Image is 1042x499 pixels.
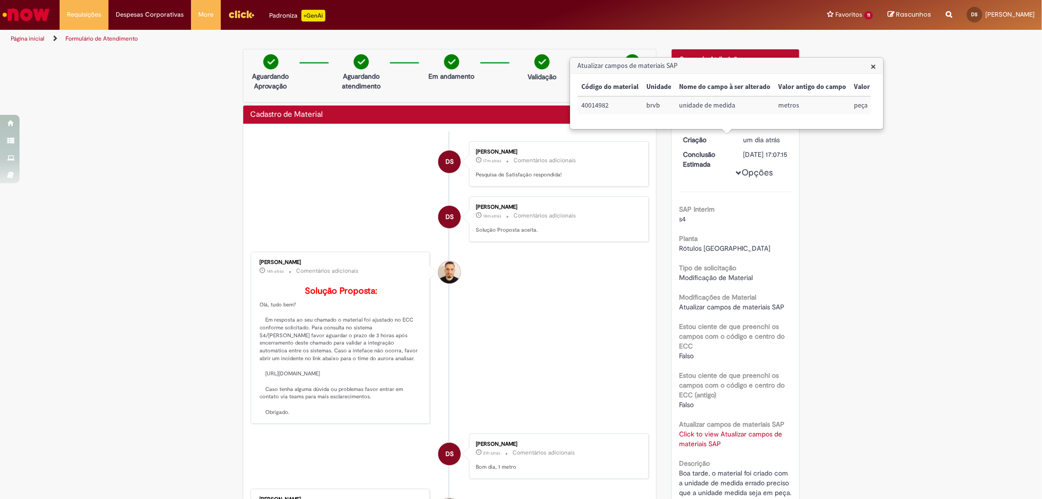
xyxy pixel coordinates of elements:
[338,71,385,91] p: Aguardando atendimento
[679,234,698,243] b: Planta
[251,110,323,119] h2: Cadastro de Material Histórico de tíquete
[228,7,255,22] img: click_logo_yellow_360x200.png
[743,150,788,159] div: [DATE] 17:07:15
[871,61,876,71] button: Close
[267,268,284,274] time: 27/08/2025 17:20:39
[679,420,785,429] b: Atualizar campos de materiais SAP
[679,351,694,360] span: Falso
[570,57,884,130] div: Atualizar campos de materiais SAP
[896,10,931,19] span: Rascunhos
[305,285,377,297] b: Solução Proposta:
[679,293,756,302] b: Modificações de Material
[888,10,931,20] a: Rascunhos
[871,60,876,73] span: ×
[774,78,850,96] th: Valor antigo do campo
[985,10,1035,19] span: [PERSON_NAME]
[446,205,454,229] span: DS
[446,150,454,174] span: DS
[483,158,501,164] span: 17m atrás
[534,54,550,69] img: check-circle-green.png
[679,430,782,448] a: Click to view Atualizar campos de materiais SAP
[513,212,576,220] small: Comentários adicionais
[743,135,788,145] div: 26/08/2025 13:26:48
[269,10,325,22] div: Padroniza
[476,463,638,471] p: Bom dia, 1 metro
[679,322,785,350] b: Estou ciente de que preenchi os campos com o código e centro do ECC
[676,150,736,169] dt: Conclusão Estimada
[679,54,792,64] div: Grupo de Atribuição:
[438,206,461,228] div: Douglas Santos Da Silva
[444,54,459,69] img: check-circle-green.png
[438,151,461,173] div: Douglas Santos Da Silva
[354,54,369,69] img: check-circle-green.png
[476,149,638,155] div: [PERSON_NAME]
[476,226,638,234] p: Solução Proposta aceita.
[675,78,774,96] th: Nome do campo à ser alterado
[438,261,461,283] div: Arnaldo Jose Vieira De Melo
[743,135,780,144] span: um dia atrás
[438,443,461,465] div: Douglas Santos Da Silva
[679,263,736,272] b: Tipo de solicitação
[850,96,922,114] td: Valor novo do campo: peça
[483,450,500,456] time: 27/08/2025 10:00:56
[247,71,295,91] p: Aguardando Aprovação
[267,268,284,274] span: 14h atrás
[260,260,423,265] div: [PERSON_NAME]
[774,96,850,114] td: Valor antigo do campo: metros
[483,450,500,456] span: 21h atrás
[116,10,184,20] span: Despesas Corporativas
[476,204,638,210] div: [PERSON_NAME]
[679,205,715,214] b: SAP Interim
[528,72,556,82] p: Validação
[679,400,694,409] span: Falso
[835,10,862,20] span: Favoritos
[483,213,501,219] time: 28/08/2025 07:03:50
[67,10,101,20] span: Requisições
[679,273,753,282] span: Modificação de Material
[260,286,423,416] p: Olá, tudo bem? Em resposta ao seu chamado o material foi ajustado no ECC conforme solicitado. Par...
[679,244,770,253] span: Rótulos [GEOGRAPHIC_DATA]
[743,135,780,144] time: 26/08/2025 13:26:48
[428,71,474,81] p: Em andamento
[1,5,51,24] img: ServiceNow
[513,156,576,165] small: Comentários adicionais
[679,215,686,223] span: s4
[625,54,640,69] img: check-circle-green.png
[864,11,873,20] span: 11
[571,58,883,74] h3: Atualizar campos de materiais SAP
[476,171,638,179] p: Pesquisa de Satisfação respondida!
[483,213,501,219] span: 18m atrás
[483,158,501,164] time: 28/08/2025 07:04:07
[679,303,785,311] span: Atualizar campos de materiais SAP
[972,11,978,18] span: DS
[11,35,44,43] a: Página inicial
[297,267,359,275] small: Comentários adicionais
[7,30,687,48] ul: Trilhas de página
[263,54,278,69] img: check-circle-green.png
[65,35,138,43] a: Formulário de Atendimento
[850,78,922,96] th: Valor novo do campo
[642,96,675,114] td: Unidade: brvb
[476,441,638,447] div: [PERSON_NAME]
[675,96,774,114] td: Nome do campo à ser alterado: unidade de medida
[198,10,213,20] span: More
[512,449,575,457] small: Comentários adicionais
[577,78,642,96] th: Código do material
[642,78,675,96] th: Unidade
[577,96,642,114] td: Código do material: 40014982
[679,371,785,399] b: Estou ciente de que preenchi os campos com o código e centro do ECC (antigo)
[679,459,710,468] b: Descrição
[676,135,736,145] dt: Criação
[446,442,454,466] span: DS
[301,10,325,22] p: +GenAi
